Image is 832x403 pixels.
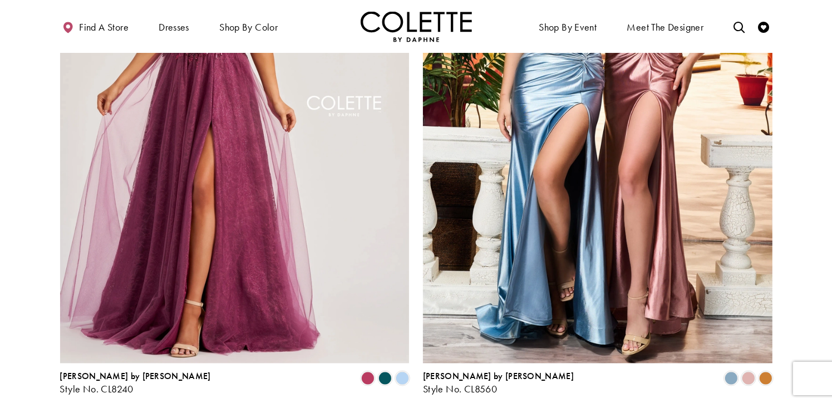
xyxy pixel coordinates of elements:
span: Dresses [159,22,189,33]
span: Shop by color [219,22,278,33]
i: Spruce [378,372,392,385]
i: Dusty Pink [742,372,755,385]
i: Berry [361,372,375,385]
span: Meet the designer [627,22,704,33]
span: Style No. CL8560 [423,383,497,396]
a: Toggle search [731,11,747,42]
span: Shop by color [216,11,280,42]
div: Colette by Daphne Style No. CL8240 [60,372,211,395]
span: Style No. CL8240 [60,383,134,396]
span: Shop By Event [536,11,599,42]
span: [PERSON_NAME] by [PERSON_NAME] [60,371,211,382]
img: Colette by Daphne [361,11,472,42]
span: Shop By Event [539,22,597,33]
a: Check Wishlist [755,11,772,42]
a: Find a store [60,11,131,42]
div: Colette by Daphne Style No. CL8560 [423,372,574,395]
a: Visit Home Page [361,11,472,42]
i: Bronze [759,372,772,385]
span: Dresses [156,11,192,42]
span: Find a store [79,22,129,33]
i: Dusty Blue [725,372,738,385]
span: [PERSON_NAME] by [PERSON_NAME] [423,371,574,382]
i: Periwinkle [396,372,409,385]
a: Meet the designer [624,11,707,42]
